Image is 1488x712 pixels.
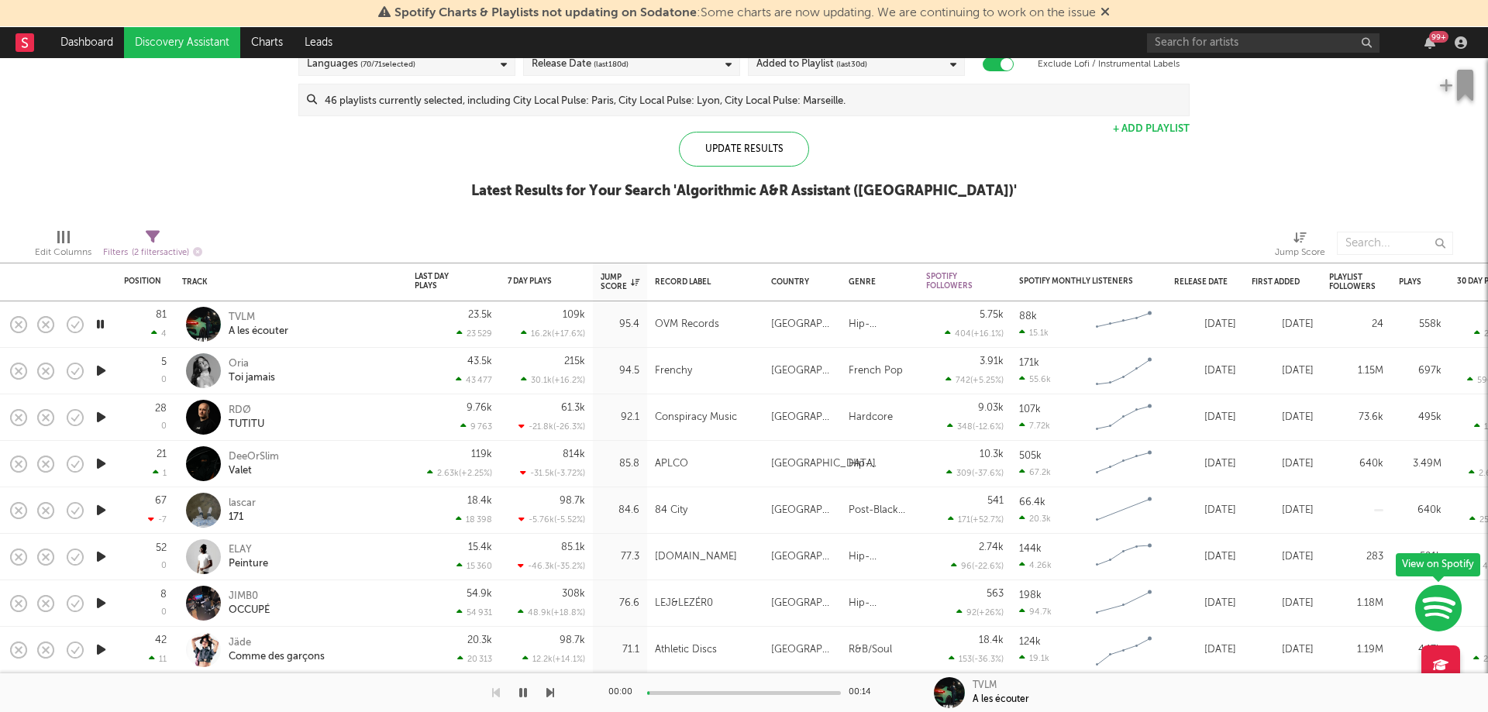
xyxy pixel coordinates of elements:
div: 84 City [655,501,687,520]
div: 16.2k ( +17.6 % ) [521,328,585,339]
div: RDØ [229,404,264,418]
div: 447k [1399,641,1441,659]
span: ( 2 filters active) [132,249,189,257]
a: JIMB0OCCUPÉ [229,590,270,617]
div: TVLM [229,311,288,325]
div: Genre [849,277,903,287]
div: 85.1k [561,542,585,552]
div: 48.9k ( +18.8 % ) [518,607,585,617]
div: Playlist Followers [1329,273,1376,291]
div: [GEOGRAPHIC_DATA] [771,455,876,473]
svg: Chart title [1089,398,1159,437]
div: 92.1 [601,408,639,427]
svg: Chart title [1089,305,1159,344]
div: Athletic Discs [655,641,717,659]
div: Added to Playlist [756,55,867,74]
div: [DATE] [1252,548,1314,566]
div: -21.8k ( -26.3 % ) [518,421,585,432]
div: 77.3 [601,548,639,566]
div: Peinture [229,557,268,571]
div: 20.3k [467,635,492,645]
div: 96 ( -22.6 % ) [951,561,1004,571]
div: 563 [987,589,1004,599]
div: [DATE] [1174,455,1236,473]
div: 61.3k [561,403,585,413]
div: 92 ( +26 % ) [956,607,1004,617]
div: 5 [161,357,167,367]
div: 3.91k [980,356,1004,366]
div: [GEOGRAPHIC_DATA] [771,315,833,334]
div: Update Results [679,132,809,167]
svg: Chart title [1089,352,1159,390]
div: 55.6k [1019,374,1051,384]
div: DeeOrSlim [229,450,279,464]
div: [DATE] [1252,362,1314,380]
div: 94.5 [601,362,639,380]
div: Latest Results for Your Search ' Algorithmic A&R Assistant ([GEOGRAPHIC_DATA]) ' [471,182,1017,201]
div: Hip-Hop/Rap [849,594,911,613]
div: 640k [1329,455,1383,473]
div: [DOMAIN_NAME] [655,548,737,566]
div: 30.1k ( +16.2 % ) [521,375,585,385]
input: Search for artists [1147,33,1379,53]
div: APLCO [655,455,688,473]
div: Toi jamais [229,371,275,385]
div: 1.19M [1329,641,1383,659]
div: 7.72k [1019,421,1050,431]
div: [DATE] [1252,594,1314,613]
a: JädeComme des garçons [229,636,325,664]
a: lascar171 [229,497,256,525]
div: 23 529 [456,328,492,339]
div: 52 [156,543,167,553]
div: 99 + [1429,31,1448,43]
input: Search... [1337,232,1453,255]
svg: Chart title [1089,584,1159,623]
div: A les écouter [973,693,1029,707]
div: 348 ( -12.6 % ) [947,421,1004,432]
div: OVM Records [655,315,719,334]
span: : Some charts are now updating. We are continuing to work on the issue [394,7,1096,19]
div: 404 ( +16.1 % ) [945,328,1004,339]
div: French Pop [849,362,903,380]
div: Last Day Plays [415,272,469,291]
div: JIMB0 [229,590,270,604]
svg: Chart title [1089,538,1159,576]
div: Filters(2 filters active) [103,224,202,269]
div: 9 763 [460,421,492,432]
div: 28 [155,404,167,414]
div: [GEOGRAPHIC_DATA] [771,408,833,427]
div: 15 360 [456,561,492,571]
span: (last 30 d) [836,55,867,74]
div: [GEOGRAPHIC_DATA] [771,594,833,613]
div: 66.4k [1019,497,1045,507]
div: 4.26k [1019,560,1052,570]
a: Dashboard [50,27,124,58]
div: Edit Columns [35,224,91,269]
div: 171 [229,511,256,525]
button: 99+ [1424,36,1435,49]
div: 3.49M [1399,455,1441,473]
div: 0 [161,422,167,431]
div: 1 [153,468,167,478]
div: 9.76k [467,403,492,413]
div: 20.3k [1019,514,1051,524]
div: [DATE] [1174,501,1236,520]
div: 73.6k [1329,408,1383,427]
label: Exclude Lofi / Instrumental Labels [1038,55,1180,74]
div: LEJ&LEZÉR0 [655,594,713,613]
div: 109k [563,310,585,320]
div: Position [124,277,161,286]
button: + Add Playlist [1113,124,1190,134]
div: Hip-Hop/Rap [849,315,911,334]
div: [GEOGRAPHIC_DATA] [771,548,833,566]
div: [GEOGRAPHIC_DATA] [771,501,833,520]
div: 742 ( +5.25 % ) [945,375,1004,385]
div: Jump Score [1275,243,1325,262]
div: 309 ( -37.6 % ) [946,468,1004,478]
div: [DATE] [1174,641,1236,659]
div: 283 [1329,548,1383,566]
span: (last 180 d) [594,55,629,74]
div: 4 [151,328,167,339]
span: ( 70 / 71 selected) [360,55,415,74]
a: Discovery Assistant [124,27,240,58]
